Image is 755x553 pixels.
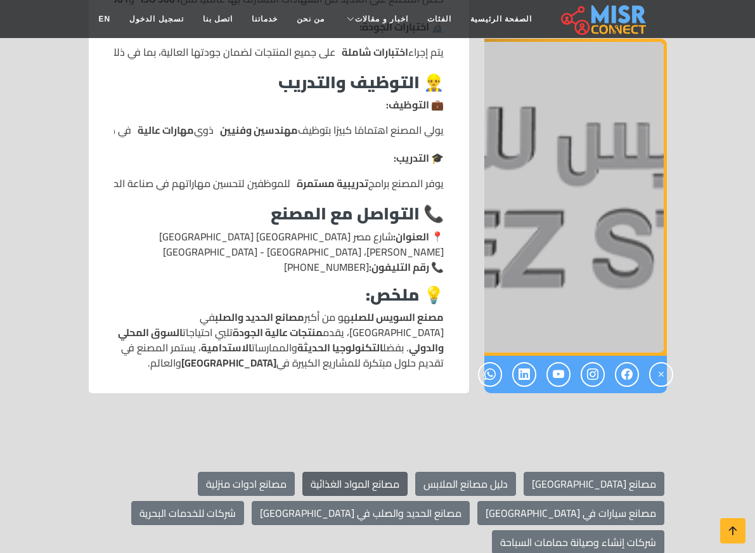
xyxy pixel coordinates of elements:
[198,472,295,496] a: مصانع ادوات منزلية
[114,122,444,138] li: يولي المصنع اهتمامًا كبيرًا بتوظيف ذوي في صناعة الحديد والصلب لضمان كفاءة العمل.
[355,13,408,25] span: اخبار و مقالات
[114,309,444,370] p: هو من أكبر في [GEOGRAPHIC_DATA]، يقدم تلبي احتياجات . بفضل والممارسات ، يستمر المصنع في تقديم حلو...
[118,323,444,357] strong: السوق المحلي والدولي
[561,3,646,35] img: main.misr_connect
[215,308,304,327] strong: مصانع الحديد والصلب
[297,338,383,357] strong: التكنولوجيا الحديثة
[114,176,444,191] li: يوفر المصنع برامج للموظفين لتحسين مهاراتهم في صناعة الحديد والصلب، والتكيف مع المستمرة في الصناعة.
[446,39,667,356] div: 1 / 1
[415,472,516,496] a: دليل مصانع الملابس
[477,501,664,525] a: مصانع سيارات في [GEOGRAPHIC_DATA]
[297,176,368,191] strong: تدريبية مستمرة
[287,7,334,31] a: من نحن
[233,323,323,342] strong: منتجات عالية الجودة
[138,122,194,138] strong: مهارات عالية
[271,198,444,229] strong: 📞 التواصل مع المصنع
[446,39,667,356] img: مصنع السويس للصلب
[366,279,444,310] strong: 💡 ملخص:
[418,7,461,31] a: الفئات
[220,122,298,138] strong: مهندسين وفنيين
[114,44,444,60] li: يتم إجراء على جميع المنتجات لضمان جودتها العالية، بما في ذلك اختبارات ، ، و .
[201,338,252,357] strong: الاستدامية
[386,95,444,114] strong: 💼 التوظيف:
[302,472,408,496] a: مصانع المواد الغذائية
[181,353,276,372] strong: [GEOGRAPHIC_DATA]
[193,7,242,31] a: اتصل بنا
[89,7,120,31] a: EN
[369,257,444,276] strong: 📞 رقم التليفون:
[342,44,408,60] strong: اختبارات شاملة
[524,472,664,496] a: مصانع [GEOGRAPHIC_DATA]
[120,7,193,31] a: تسجيل الدخول
[461,7,541,31] a: الصفحة الرئيسية
[131,501,244,525] a: شركات للخدمات البحرية
[351,308,444,327] strong: مصنع السويس للصلب
[393,227,444,246] strong: 📍 العنوان:
[394,148,444,167] strong: 🎓 التدريب:
[278,67,444,98] strong: 👷‍♂️ التوظيف والتدريب
[114,229,444,275] p: شارع مصر [GEOGRAPHIC_DATA] [GEOGRAPHIC_DATA][PERSON_NAME]، [GEOGRAPHIC_DATA] - [GEOGRAPHIC_DATA] ...
[334,7,418,31] a: اخبار و مقالات
[252,501,470,525] a: مصانع الحديد والصلب في [GEOGRAPHIC_DATA]
[242,7,287,31] a: خدماتنا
